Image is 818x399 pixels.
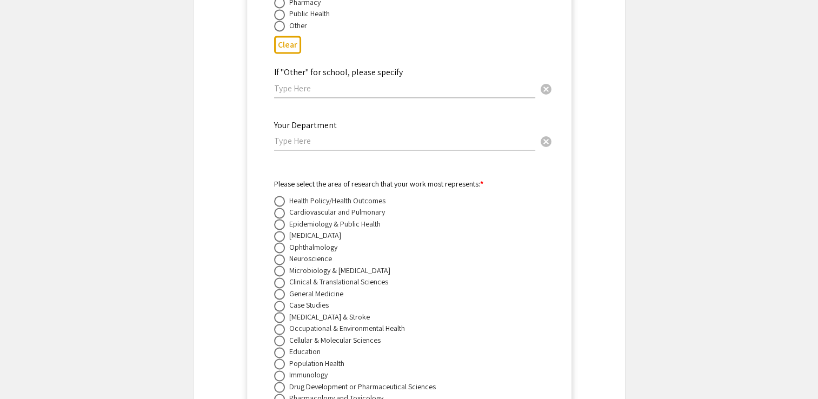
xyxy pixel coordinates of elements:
[535,78,557,99] button: Clear
[289,369,328,380] div: Immunology
[289,230,341,241] div: [MEDICAL_DATA]
[8,350,46,391] iframe: Chat
[289,288,343,299] div: General Medicine
[540,135,553,148] span: cancel
[289,20,307,31] div: Other
[289,8,330,19] div: Public Health
[274,66,403,78] mat-label: If "Other" for school, please specify
[289,195,385,206] div: Health Policy/Health Outcomes
[289,358,344,369] div: Population Health
[289,346,321,357] div: Education
[289,253,332,264] div: Neuroscience
[289,276,388,287] div: Clinical & Translational Sciences
[289,381,436,392] div: Drug Development or Pharmaceutical Sciences
[535,130,557,152] button: Clear
[289,207,385,217] div: Cardiovascular and Pulmonary
[289,265,390,276] div: Microbiology & [MEDICAL_DATA]
[289,242,337,252] div: Ophthalmology
[289,323,405,334] div: Occupational & Environmental Health
[274,119,337,131] mat-label: Your Department
[289,335,381,345] div: Cellular & Molecular Sciences
[274,83,535,94] input: Type Here
[289,218,381,229] div: Epidemiology & Public Health
[274,179,483,189] mat-label: Please select the area of research that your work most represents:
[289,311,370,322] div: [MEDICAL_DATA] & Stroke
[274,36,301,54] button: Clear
[540,83,553,96] span: cancel
[289,300,329,310] div: Case Studies
[274,135,535,147] input: Type Here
